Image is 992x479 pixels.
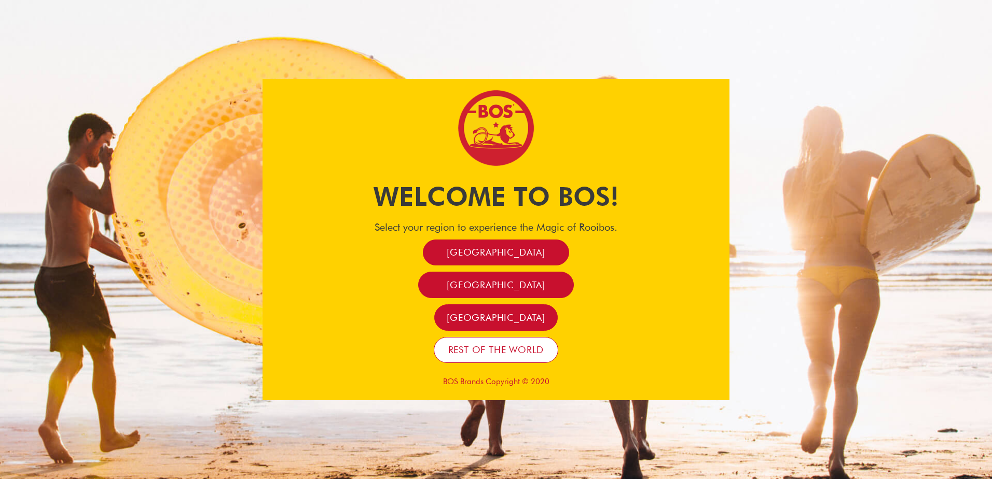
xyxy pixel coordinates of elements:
[434,337,559,363] a: Rest of the world
[434,304,558,331] a: [GEOGRAPHIC_DATA]
[263,221,729,233] h4: Select your region to experience the Magic of Rooibos.
[447,279,545,291] span: [GEOGRAPHIC_DATA]
[447,312,545,323] span: [GEOGRAPHIC_DATA]
[418,272,574,298] a: [GEOGRAPHIC_DATA]
[263,377,729,386] p: BOS Brands Copyright © 2020
[448,344,544,356] span: Rest of the world
[423,239,569,266] a: [GEOGRAPHIC_DATA]
[457,89,535,167] img: Bos Brands
[447,246,545,258] span: [GEOGRAPHIC_DATA]
[263,178,729,215] h1: Welcome to BOS!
